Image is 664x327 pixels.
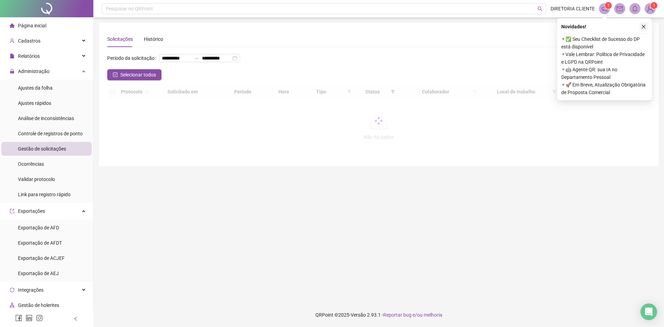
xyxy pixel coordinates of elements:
sup: 1 [605,2,612,9]
span: swap-right [194,55,199,61]
span: 1 [653,3,655,8]
div: Open Intercom Messenger [640,303,657,320]
span: Validar protocolo [18,176,55,182]
span: DIRETORIA CLIENTE [551,5,595,12]
span: Integrações [18,287,44,293]
span: Página inicial [18,23,46,28]
span: search [537,6,543,11]
span: file [10,54,15,58]
span: check-square [113,72,118,77]
span: Link para registro rápido [18,192,71,197]
span: ⚬ Vale Lembrar: Política de Privacidade e LGPD na QRPoint [561,51,648,66]
span: ⚬ 🚀 Em Breve, Atualização Obrigatória de Proposta Comercial [561,81,648,96]
span: notification [601,6,608,12]
span: Exportação de AFD [18,225,59,230]
span: apartment [10,303,15,308]
footer: QRPoint © 2025 - 2.93.1 - [93,303,664,327]
span: Gestão de holerites [18,302,59,308]
span: linkedin [26,315,33,321]
span: Controle de registros de ponto [18,131,83,136]
span: left [73,316,78,321]
img: 85145 [645,3,655,14]
span: export [10,209,15,214]
label: Período da solicitação [107,53,159,64]
span: Ocorrências [18,161,44,167]
span: user-add [10,38,15,43]
span: ⚬ 🤖 Agente QR: sua IA no Departamento Pessoal [561,66,648,81]
span: Exportação de AEJ [18,271,59,276]
sup: Atualize o seu contato no menu Meus Dados [651,2,657,9]
span: Exportação de AFDT [18,240,62,246]
span: Ajustes rápidos [18,100,51,106]
div: Histórico [144,35,163,43]
span: 1 [607,3,610,8]
button: Selecionar todos [107,69,162,80]
span: Ajustes da folha [18,85,53,91]
span: Exportação de ACJEF [18,255,65,261]
div: Solicitações [107,35,133,43]
span: sync [10,288,15,292]
span: facebook [15,315,22,321]
span: Análise de inconsistências [18,116,74,121]
span: bell [632,6,638,12]
span: Exportações [18,208,45,214]
span: mail [617,6,623,12]
span: Cadastros [18,38,40,44]
span: Versão [351,312,366,318]
span: Administração [18,69,49,74]
span: to [194,55,199,61]
span: home [10,23,15,28]
span: instagram [36,315,43,321]
span: Gestão de solicitações [18,146,66,152]
span: Relatórios [18,53,40,59]
span: Reportar bug e/ou melhoria [383,312,442,318]
span: lock [10,69,15,74]
span: Selecionar todos [120,71,156,79]
span: ⚬ ✅ Seu Checklist de Sucesso do DP está disponível [561,35,648,51]
span: close [641,24,646,29]
span: Novidades ! [561,23,586,30]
